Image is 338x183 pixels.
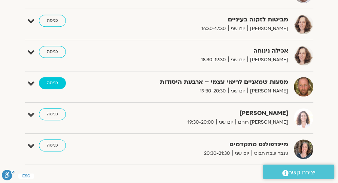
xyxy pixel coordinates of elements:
a: כניסה [39,139,66,151]
span: 16:30-17:30 [199,25,228,33]
span: יום שני [216,118,235,126]
a: כניסה [39,108,66,120]
span: יום שני [232,150,252,157]
span: [PERSON_NAME] [247,87,288,95]
strong: מסעות שמאניים לריפוי עצמי – ארבעת היסודות [127,77,288,87]
a: כניסה [39,77,66,89]
span: 19:30-20:00 [185,118,216,126]
strong: מיינדפולנס מתקדמים [127,139,288,150]
a: כניסה [39,15,66,27]
span: 19:30-20:30 [197,87,228,95]
span: 20:30-21:30 [201,150,232,157]
span: יצירת קשר [289,168,316,178]
span: יום שני [228,87,247,95]
span: יום שני [228,56,247,64]
span: [PERSON_NAME] רוחם [235,118,288,126]
span: 18:30-19:30 [198,56,228,64]
span: [PERSON_NAME] [247,56,288,64]
span: [PERSON_NAME] [247,25,288,33]
span: ענבר שבח הבוט [252,150,288,157]
strong: אכילה נינוחה [127,46,288,56]
span: יום שני [228,25,247,33]
a: כניסה [39,46,66,58]
strong: מביטות לזקנה בעיניים [127,15,288,25]
a: יצירת קשר [263,165,334,179]
strong: [PERSON_NAME] [127,108,288,118]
